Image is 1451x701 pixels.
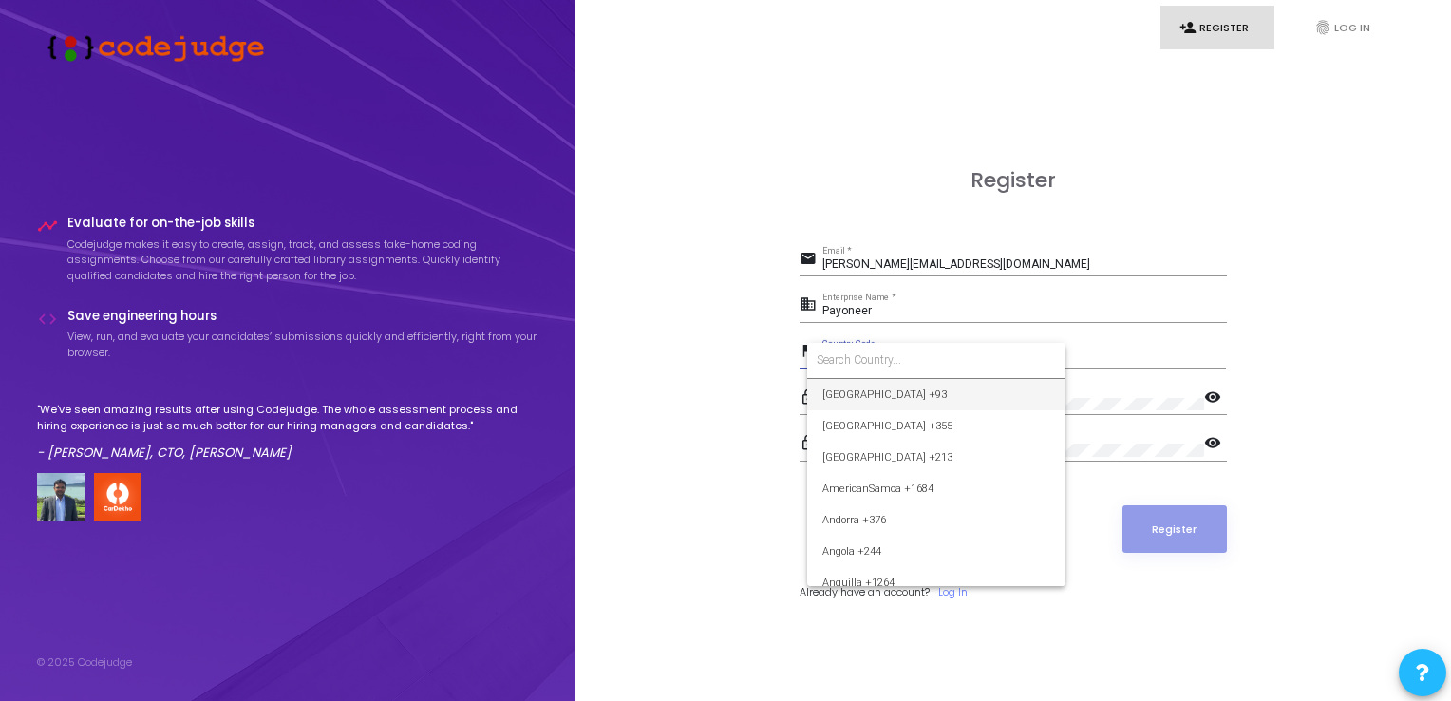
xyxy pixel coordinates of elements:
[822,442,1050,473] span: [GEOGRAPHIC_DATA] +213
[822,536,1050,567] span: Angola +244
[817,351,1056,369] input: Search Country...
[822,410,1050,442] span: [GEOGRAPHIC_DATA] +355
[822,567,1050,598] span: Anguilla +1264
[822,504,1050,536] span: Andorra +376
[822,473,1050,504] span: AmericanSamoa +1684
[822,379,1050,410] span: [GEOGRAPHIC_DATA] +93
